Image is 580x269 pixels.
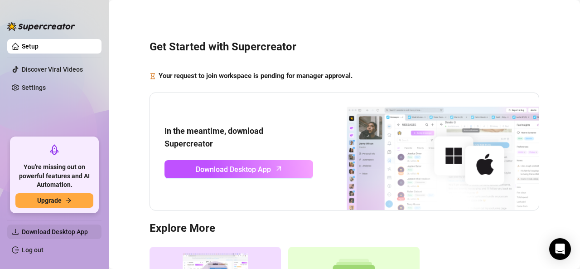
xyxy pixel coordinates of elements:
a: Download Desktop Apparrow-up [164,160,313,178]
span: Upgrade [37,197,62,204]
span: Download Desktop App [196,164,271,175]
div: Open Intercom Messenger [549,238,571,260]
span: Download Desktop App [22,228,88,235]
a: Discover Viral Videos [22,66,83,73]
span: download [12,228,19,235]
h3: Explore More [150,221,539,236]
span: arrow-right [65,197,72,204]
strong: In the meantime, download Supercreator [164,126,263,148]
strong: Your request to join workspace is pending for manager approval. [159,72,353,80]
a: Settings [22,84,46,91]
h3: Get Started with Supercreator [150,40,539,54]
img: download app [313,93,539,210]
button: Upgradearrow-right [15,193,93,208]
span: rocket [49,144,60,155]
a: Setup [22,43,39,50]
img: logo-BBDzfeDw.svg [7,22,75,31]
span: You're missing out on powerful features and AI Automation. [15,163,93,190]
span: hourglass [150,71,156,82]
span: arrow-up [274,163,284,174]
a: Log out [22,246,43,254]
